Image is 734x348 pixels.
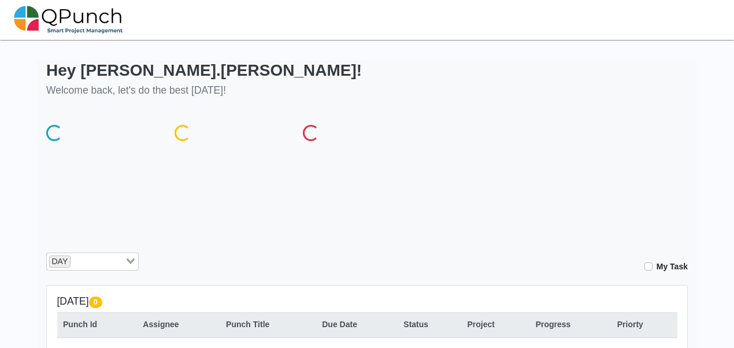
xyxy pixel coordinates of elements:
[657,261,688,273] label: My Task
[403,319,455,331] div: Status
[617,319,671,331] div: Priorty
[46,61,362,80] h2: Hey [PERSON_NAME].[PERSON_NAME]!
[63,319,131,331] div: Punch Id
[322,319,391,331] div: Due Date
[89,297,102,308] span: 0
[143,319,214,331] div: Assignee
[536,319,605,331] div: Progress
[72,256,124,268] input: Search for option
[226,319,310,331] div: Punch Title
[46,84,362,97] h5: Welcome back, let's do the best [DATE]!
[467,319,523,331] div: Project
[14,2,123,37] img: qpunch-sp.fa6292f.png
[49,256,71,268] span: DAY
[57,295,677,308] h5: [DATE]
[46,253,139,271] div: Search for option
